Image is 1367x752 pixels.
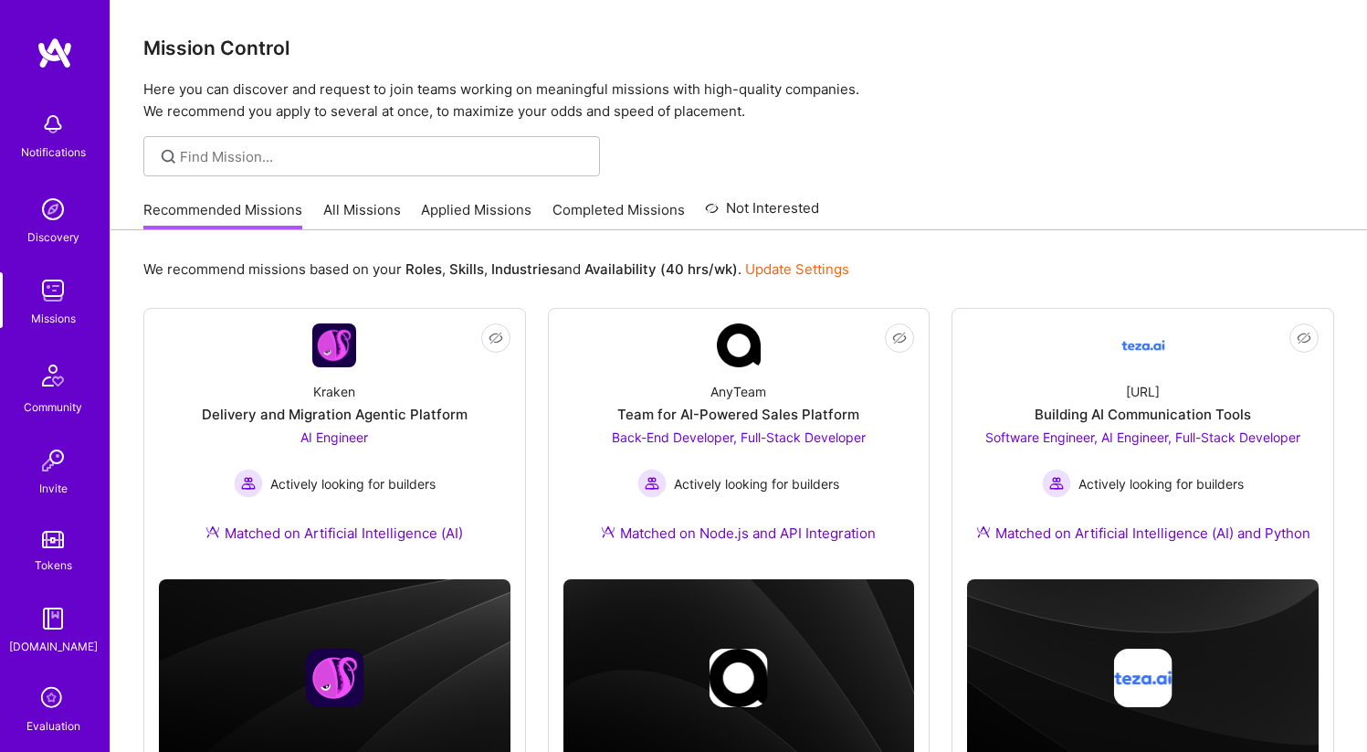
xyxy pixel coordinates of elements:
a: Company Logo[URL]Building AI Communication ToolsSoftware Engineer, AI Engineer, Full-Stack Develo... [967,323,1319,565]
b: Skills [449,260,484,278]
div: Missions [31,309,76,328]
b: Roles [405,260,442,278]
div: Kraken [313,382,355,401]
i: icon EyeClosed [489,331,503,345]
a: Company LogoKrakenDelivery and Migration Agentic PlatformAI Engineer Actively looking for builder... [159,323,510,565]
a: Not Interested [705,197,819,230]
a: Company LogoAnyTeamTeam for AI-Powered Sales PlatformBack-End Developer, Full-Stack Developer Act... [563,323,915,565]
img: teamwork [35,272,71,309]
img: Actively looking for builders [234,469,263,498]
div: Notifications [21,143,86,162]
a: Applied Missions [421,200,531,230]
div: Matched on Artificial Intelligence (AI) [205,524,463,543]
img: Ateam Purple Icon [976,524,991,539]
div: [DOMAIN_NAME] [9,637,98,656]
a: Completed Missions [552,200,685,230]
img: logo [37,37,73,69]
a: Recommended Missions [143,200,302,230]
img: Company logo [710,649,768,707]
img: Company logo [305,649,363,707]
div: Tokens [35,556,72,575]
span: Actively looking for builders [1078,474,1244,493]
img: Company Logo [1121,323,1165,367]
img: tokens [42,531,64,548]
img: Community [31,354,75,397]
div: Delivery and Migration Agentic Platform [202,405,468,424]
img: Actively looking for builders [637,469,667,498]
img: Ateam Purple Icon [601,524,615,539]
i: icon EyeClosed [1297,331,1311,345]
div: Discovery [27,228,79,247]
b: Availability (40 hrs/wk) [584,260,738,278]
img: Ateam Purple Icon [205,524,220,539]
img: bell [35,106,71,143]
span: Actively looking for builders [270,474,436,493]
img: Invite [35,442,71,479]
p: Here you can discover and request to join teams working on meaningful missions with high-quality ... [143,79,1334,122]
div: Community [24,397,82,417]
a: Update Settings [745,260,849,278]
span: Back-End Developer, Full-Stack Developer [612,429,866,445]
div: Building AI Communication Tools [1035,405,1251,424]
p: We recommend missions based on your , , and . [143,259,849,279]
b: Industries [491,260,557,278]
i: icon SelectionTeam [36,682,70,716]
div: [URL] [1126,382,1160,401]
img: Company Logo [312,323,356,367]
span: Actively looking for builders [674,474,839,493]
input: Find Mission... [180,147,586,166]
img: guide book [35,600,71,637]
div: Evaluation [26,716,80,736]
img: discovery [35,191,71,228]
img: Actively looking for builders [1042,469,1071,498]
div: Matched on Node.js and API Integration [601,524,876,543]
div: Invite [39,479,68,498]
i: icon EyeClosed [892,331,907,345]
span: Software Engineer, AI Engineer, Full-Stack Developer [985,429,1300,445]
div: AnyTeam [710,382,766,401]
h3: Mission Control [143,37,1334,59]
div: Team for AI-Powered Sales Platform [617,405,859,424]
div: Matched on Artificial Intelligence (AI) and Python [976,524,1310,543]
img: Company logo [1114,649,1172,707]
i: icon SearchGrey [158,146,179,167]
img: Company Logo [717,323,761,367]
span: AI Engineer [300,429,368,445]
a: All Missions [323,200,401,230]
